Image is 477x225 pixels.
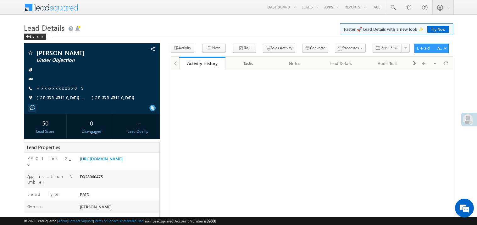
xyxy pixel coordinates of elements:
[27,204,42,209] label: Owner
[323,60,358,67] div: Lead Details
[24,34,46,40] div: Back
[24,23,64,33] span: Lead Details
[230,60,266,67] div: Tasks
[72,117,111,129] div: 0
[344,26,449,32] span: Faster 🚀 Lead Details with a new look ✨
[381,45,399,51] span: Send Email
[373,44,402,53] button: Send Email
[335,44,366,53] button: Processes
[78,191,159,200] div: PAID
[80,204,112,209] span: [PERSON_NAME]
[78,174,159,182] div: EQ28060475
[24,33,49,39] a: Back
[414,44,449,53] button: Lead Actions
[302,44,328,53] button: Converse
[171,44,194,53] button: Activity
[263,44,295,53] button: Sales Activity
[24,218,216,224] span: © 2025 LeadSquared | | | | |
[225,57,272,70] a: Tasks
[277,60,312,67] div: Notes
[27,174,73,185] label: Application Number
[72,129,111,134] div: Disengaged
[36,95,138,101] span: [GEOGRAPHIC_DATA], [GEOGRAPHIC_DATA]
[417,45,444,51] div: Lead Actions
[25,129,65,134] div: Lead Score
[118,117,158,129] div: --
[68,219,93,223] a: Contact Support
[272,57,318,70] a: Notes
[144,219,216,223] span: Your Leadsquared Account Number is
[118,129,158,134] div: Lead Quality
[36,85,83,91] a: +xx-xxxxxxxx05
[364,57,410,70] a: Audit Trail
[25,117,65,129] div: 50
[233,44,256,53] button: Task
[58,219,67,223] a: About
[318,57,364,70] a: Lead Details
[179,57,225,70] a: Activity History
[27,144,60,150] span: Lead Properties
[427,26,449,33] a: Try Now
[369,60,405,67] div: Audit Trail
[27,156,73,167] label: KYC link 2_0
[27,191,60,197] label: Lead Type
[343,46,359,50] span: Processes
[36,57,121,63] span: Under Objection
[94,219,119,223] a: Terms of Service
[80,156,123,161] a: [URL][DOMAIN_NAME]
[202,44,226,53] button: Note
[119,219,143,223] a: Acceptable Use
[207,219,216,223] span: 39660
[36,50,121,56] span: [PERSON_NAME]
[184,60,221,66] div: Activity History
